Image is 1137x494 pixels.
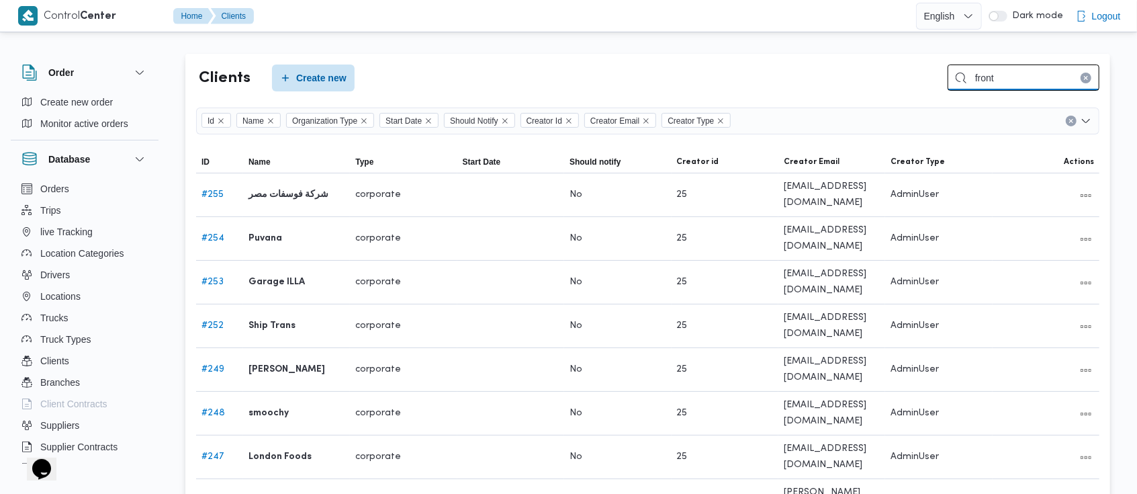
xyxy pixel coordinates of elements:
span: Type [355,157,373,167]
span: Dark mode [1007,11,1064,22]
span: Id [201,113,231,128]
span: Creator Type [891,157,945,167]
button: Drivers [16,264,153,286]
span: AdminUser [891,187,939,203]
button: Database [21,151,148,167]
b: smoochy [248,405,289,421]
span: 25 [677,187,688,203]
b: Center [81,11,117,22]
span: Create new [296,70,347,86]
span: AdminUser [891,318,939,334]
span: [EMAIL_ADDRESS][DOMAIN_NAME] [784,354,880,386]
button: Create new order [16,91,153,113]
span: Name [248,157,271,167]
b: شركة فوسفات مصر [248,187,328,203]
span: 25 [677,449,688,465]
span: Creator Id [520,113,579,128]
span: [EMAIL_ADDRESS][DOMAIN_NAME] [784,266,880,298]
span: Should notify [570,157,621,167]
span: corporate [355,318,401,334]
button: Name [243,151,350,173]
span: No [570,187,582,203]
span: Drivers [40,267,70,283]
span: 25 [677,405,688,421]
a: #249 [201,365,224,374]
span: No [570,449,582,465]
span: No [570,362,582,378]
span: No [570,318,582,334]
button: Start Date [457,151,564,173]
span: Creator Id [527,114,562,128]
span: [EMAIL_ADDRESS][DOMAIN_NAME] [784,310,880,342]
span: corporate [355,362,401,378]
span: corporate [355,231,401,247]
button: Location Categories [16,243,153,264]
span: corporate [355,405,401,421]
button: All actions [1078,188,1094,204]
button: All actions [1078,450,1094,466]
button: Client Contracts [16,393,153,415]
span: Supplier Contracts [40,439,118,455]
button: All actions [1078,319,1094,335]
button: Home [173,8,214,24]
span: Branches [40,374,80,390]
span: corporate [355,449,401,465]
iframe: chat widget [13,440,56,481]
a: #247 [201,452,224,461]
span: live Tracking [40,224,93,240]
span: [EMAIL_ADDRESS][DOMAIN_NAME] [784,441,880,473]
h2: Clients [199,67,251,90]
button: Remove Name from selection in this group [267,117,275,125]
button: Type [350,151,457,173]
a: #255 [201,190,224,199]
span: 25 [677,274,688,290]
button: Clients [16,350,153,372]
div: Database [11,178,158,469]
input: Search... [948,65,1099,91]
span: AdminUser [891,449,939,465]
button: Remove Id from selection in this group [217,117,225,125]
span: Trucks [40,310,68,326]
a: #254 [201,234,224,243]
button: Locations [16,286,153,307]
span: Start Date [385,114,422,128]
button: Monitor active orders [16,113,153,134]
a: #253 [201,278,224,286]
button: Suppliers [16,415,153,436]
button: Remove Should Notify from selection in this group [501,117,509,125]
span: Create new order [40,94,113,110]
span: Truck Types [40,331,91,347]
button: Devices [16,458,153,479]
b: London Foods [248,449,312,465]
button: Truck Types [16,329,153,350]
span: AdminUser [891,274,939,290]
span: [EMAIL_ADDRESS][DOMAIN_NAME] [784,179,880,211]
h3: Database [48,151,90,167]
span: Start Date [463,157,501,167]
button: Remove Creator Type from selection in this group [717,117,725,125]
span: AdminUser [891,405,939,421]
button: ID [196,151,243,173]
button: Orders [16,178,153,200]
span: No [570,231,582,247]
span: corporate [355,187,401,203]
button: Logout [1071,3,1126,30]
span: Start Date [379,113,439,128]
button: Supplier Contracts [16,436,153,458]
span: Actions [1064,157,1094,167]
span: AdminUser [891,362,939,378]
span: ID [201,157,210,167]
button: Remove Creator Id from selection in this group [565,117,573,125]
span: Devices [40,460,74,477]
span: Creator id [677,157,719,167]
button: Clear input [1081,73,1091,83]
button: live Tracking [16,221,153,243]
button: Trucks [16,307,153,329]
span: Creator Email [590,114,639,128]
span: Creator Type [662,113,731,128]
span: Creator Email [784,157,839,167]
span: Name [236,113,281,128]
b: Puvana‎ [248,231,282,247]
span: Locations [40,288,81,304]
span: Creator Type [668,114,714,128]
